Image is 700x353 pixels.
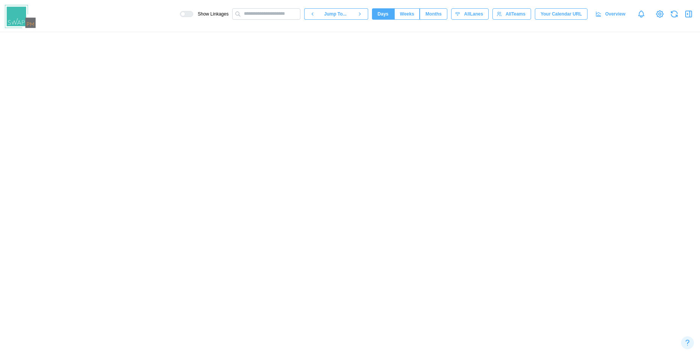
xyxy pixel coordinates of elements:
span: Days [378,9,389,19]
a: View Project [655,9,665,19]
button: Weeks [394,8,420,20]
span: All Teams [506,9,525,19]
span: Overview [605,9,625,19]
span: All Lanes [464,9,483,19]
a: Notifications [635,8,648,20]
button: AllTeams [492,8,531,20]
button: Jump To... [320,8,352,20]
span: Your Calendar URL [541,9,582,19]
button: Refresh Grid [669,9,680,19]
span: Show Linkages [193,11,228,17]
span: Weeks [400,9,414,19]
button: Your Calendar URL [535,8,587,20]
button: Months [420,8,447,20]
button: AllLanes [451,8,489,20]
button: Days [372,8,394,20]
span: Months [425,9,442,19]
span: Jump To... [324,9,347,19]
button: Open Drawer [683,9,694,19]
img: Swap PM Logo [5,5,36,28]
a: Overview [591,8,631,20]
